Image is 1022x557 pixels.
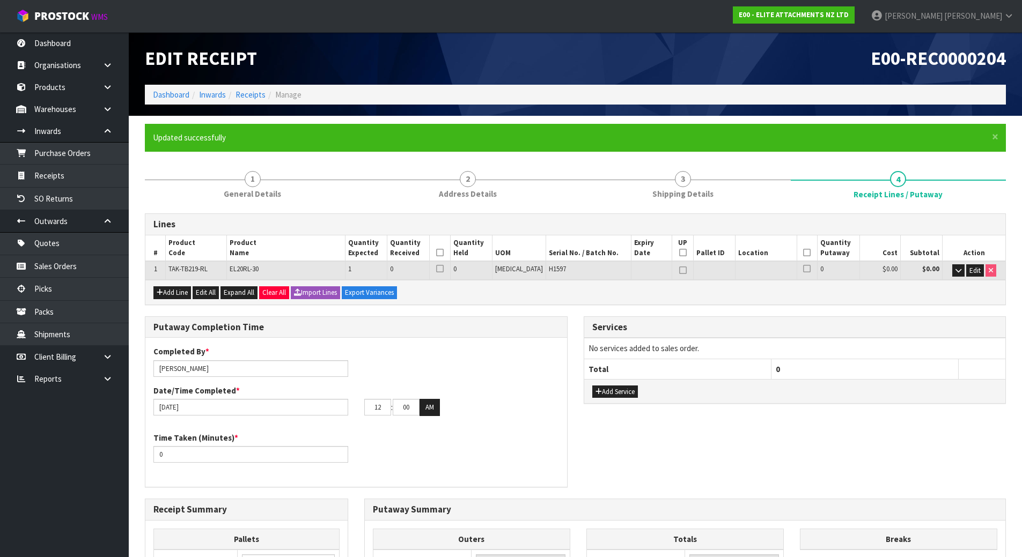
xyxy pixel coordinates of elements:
span: Shipping Details [652,188,714,199]
td: : [391,399,393,416]
span: [PERSON_NAME] [944,11,1002,21]
span: [MEDICAL_DATA] [495,264,543,273]
button: Import Lines [291,286,340,299]
span: 3 [675,171,691,187]
input: Time Taken [153,446,348,463]
th: Outers [373,529,570,549]
strong: E00 - ELITE ATTACHMENTS NZ LTD [739,10,849,19]
label: Time Taken (Minutes) [153,432,238,443]
span: 1 [245,171,261,187]
span: Address Details [439,188,497,199]
h3: Putaway Completion Time [153,322,559,332]
h3: Receipt Summary [153,504,340,515]
span: Manage [275,90,302,100]
th: Action [943,235,1005,261]
a: Inwards [199,90,226,100]
th: Location [736,235,797,261]
th: Product Code [166,235,227,261]
th: UOM [492,235,546,261]
span: 1 [348,264,351,273]
button: Expand All [220,286,258,299]
th: Quantity Putaway [818,235,860,261]
th: Quantity Received [387,235,430,261]
span: 1 [154,264,157,273]
h3: Lines [153,219,997,229]
span: EL20RL-30 [230,264,259,273]
th: Total [584,359,771,379]
th: Cost [859,235,900,261]
span: Expand All [224,288,254,297]
strong: $0.00 [922,264,939,273]
span: 2 [460,171,476,187]
span: General Details [224,188,281,199]
input: Date/Time completed [153,399,348,415]
span: [PERSON_NAME] [885,11,943,21]
span: 0 [390,264,393,273]
th: # [145,235,166,261]
label: Completed By [153,346,209,357]
small: WMS [91,12,108,22]
button: Edit [966,264,984,277]
button: Add Service [592,385,638,398]
th: Breaks [800,529,997,549]
span: 0 [453,264,457,273]
span: $0.00 [883,264,898,273]
th: Totals [586,529,783,549]
span: Edit [969,266,981,275]
span: 0 [776,364,780,374]
th: Quantity Expected [345,235,387,261]
label: Date/Time Completed [153,385,240,396]
h3: Services [592,322,998,332]
th: Product Name [226,235,345,261]
button: AM [420,399,440,416]
td: No services added to sales order. [584,338,1006,359]
button: Export Variances [342,286,397,299]
button: Add Line [153,286,191,299]
th: Pallets [154,529,340,549]
span: Edit Receipt [145,47,257,70]
a: E00 - ELITE ATTACHMENTS NZ LTD [733,6,855,24]
th: Subtotal [900,235,943,261]
input: HH [364,399,391,415]
a: Receipts [236,90,266,100]
img: cube-alt.png [16,9,30,23]
input: MM [393,399,420,415]
th: Quantity Held [450,235,492,261]
button: Edit All [193,286,219,299]
th: Serial No. / Batch No. [546,235,631,261]
span: 0 [820,264,824,273]
th: Expiry Date [631,235,672,261]
th: UP [672,235,694,261]
span: ProStock [34,9,89,23]
span: Receipt Lines / Putaway [854,189,943,200]
span: TAK-TB219-RL [168,264,208,273]
h3: Putaway Summary [373,504,997,515]
span: 4 [890,171,906,187]
span: H1597 [549,264,566,273]
span: E00-REC0000204 [871,47,1006,70]
a: Dashboard [153,90,189,100]
th: Pallet ID [693,235,735,261]
button: Clear All [259,286,289,299]
span: × [992,129,998,144]
span: Updated successfully [153,132,226,143]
